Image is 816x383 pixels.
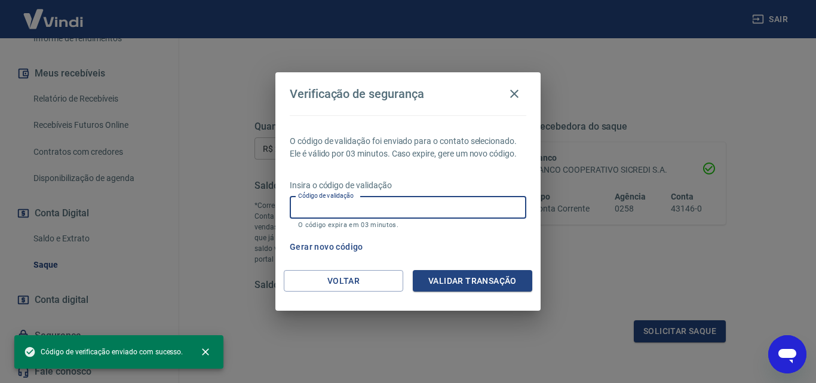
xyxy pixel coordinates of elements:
button: Gerar novo código [285,236,368,258]
button: Voltar [284,270,403,292]
iframe: Botão para abrir a janela de mensagens [768,335,806,373]
label: Código de validação [298,191,354,200]
h4: Verificação de segurança [290,87,424,101]
p: Insira o código de validação [290,179,526,192]
button: Validar transação [413,270,532,292]
p: O código de validação foi enviado para o contato selecionado. Ele é válido por 03 minutos. Caso e... [290,135,526,160]
span: Código de verificação enviado com sucesso. [24,346,183,358]
button: close [192,339,219,365]
p: O código expira em 03 minutos. [298,221,518,229]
